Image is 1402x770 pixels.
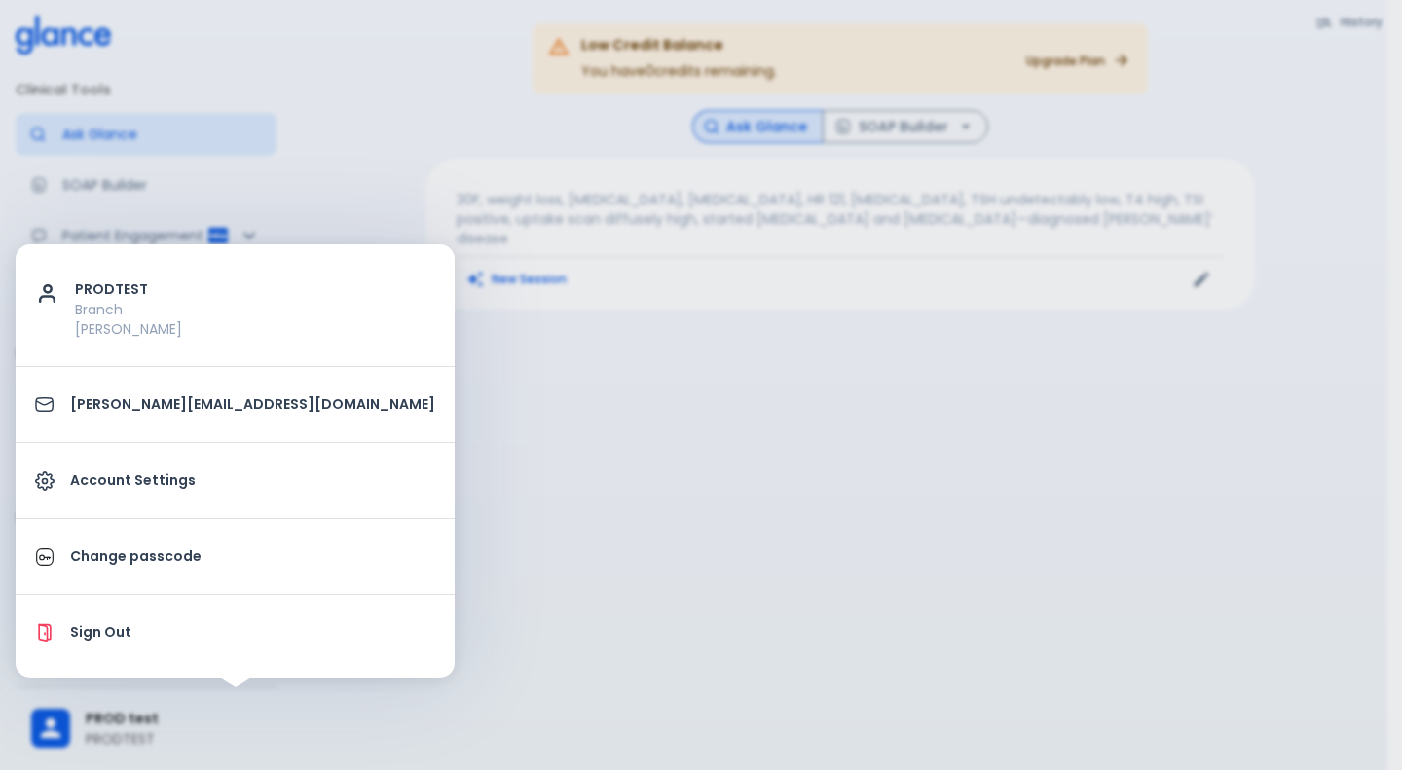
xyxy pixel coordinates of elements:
p: [PERSON_NAME] [75,319,435,339]
p: Change passcode [70,546,435,567]
p: PRODTEST [75,279,435,300]
p: Account Settings [70,470,435,491]
p: Sign Out [70,622,435,642]
p: [PERSON_NAME][EMAIL_ADDRESS][DOMAIN_NAME] [70,394,435,415]
p: Branch [75,300,435,319]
